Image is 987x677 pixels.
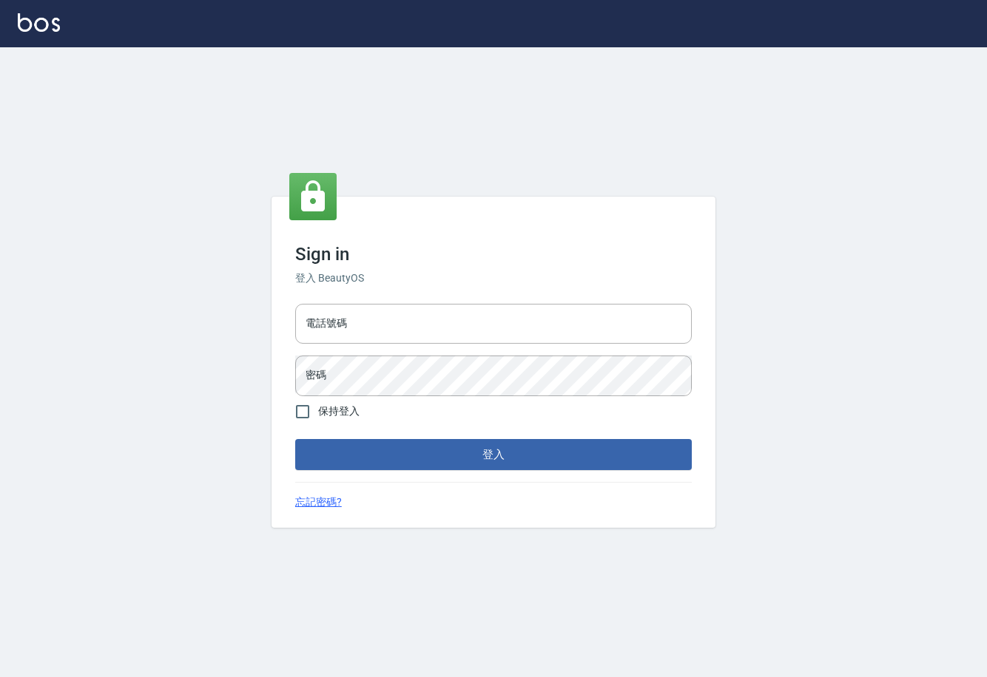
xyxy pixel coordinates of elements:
h3: Sign in [295,244,692,265]
h6: 登入 BeautyOS [295,271,692,286]
span: 保持登入 [318,404,360,419]
img: Logo [18,13,60,32]
button: 登入 [295,439,692,470]
a: 忘記密碼? [295,494,342,510]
